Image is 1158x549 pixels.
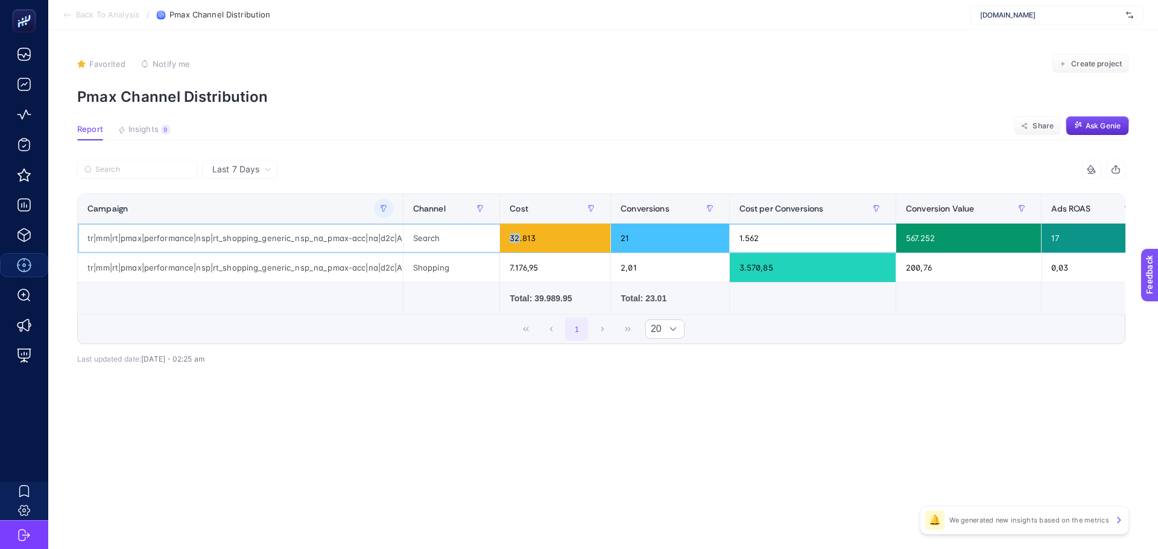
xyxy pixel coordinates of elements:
[1071,59,1122,69] span: Create project
[1086,121,1121,131] span: Ask Genie
[611,253,729,282] div: 2,01
[1033,121,1054,131] span: Share
[77,354,141,363] span: Last updated date:
[403,253,500,282] div: Shopping
[76,10,139,20] span: Back To Analysis
[147,10,150,19] span: /
[153,59,190,69] span: Notify me
[89,59,125,69] span: Favorited
[1014,116,1061,136] button: Share
[730,224,896,253] div: 1.562
[500,253,610,282] div: 7.176,95
[141,59,190,69] button: Notify me
[128,125,159,134] span: Insights
[1042,224,1148,253] div: 17
[730,253,896,282] div: 3.570,85
[646,320,662,338] span: Rows per page
[87,204,128,213] span: Campaign
[95,165,191,174] input: Search
[1051,204,1091,213] span: Ads ROAS
[510,204,528,213] span: Cost
[77,125,103,134] span: Report
[169,10,270,20] span: Pmax Channel Distribution
[1042,253,1148,282] div: 0,03
[78,253,403,282] div: tr|mm|rt|pmax|performance|nsp|rt_shopping_generic_nsp_na_pmax-acc|na|d2c|AOP|OSB0002ISO
[906,204,974,213] span: Conversion Value
[141,354,204,363] span: [DATE]・02:25 am
[980,10,1121,20] span: [DOMAIN_NAME]
[403,224,500,253] div: Search
[78,224,403,253] div: tr|mm|rt|pmax|performance|nsp|rt_shopping_generic_nsp_na_pmax-acc|na|d2c|AOP|OSB0002ISO
[500,224,610,253] div: 32.813
[413,204,446,213] span: Channel
[565,318,588,340] button: 1
[621,292,719,304] div: Total: 23.01
[1066,116,1129,136] button: Ask Genie
[77,88,1129,105] p: Pmax Channel Distribution
[621,204,669,213] span: Conversions
[1126,9,1133,21] img: svg%3e
[212,163,259,175] span: Last 7 Days
[896,224,1041,253] div: 567.252
[7,4,46,13] span: Feedback
[510,292,601,304] div: Total: 39.989.95
[896,253,1041,282] div: 200,76
[161,125,170,134] div: 9
[77,59,125,69] button: Favorited
[739,204,824,213] span: Cost per Conversions
[1052,54,1129,74] button: Create project
[611,224,729,253] div: 21
[77,179,1125,363] div: Last 7 Days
